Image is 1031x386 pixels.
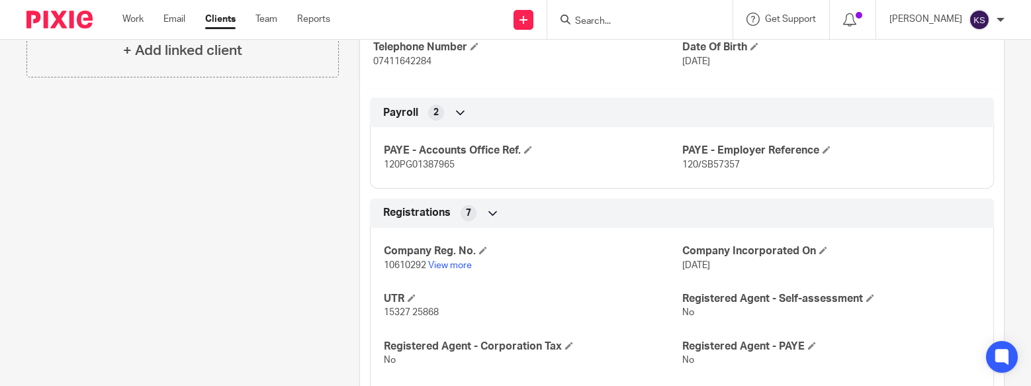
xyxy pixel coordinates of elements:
span: 2 [433,106,439,119]
span: No [384,356,396,365]
h4: UTR [384,292,682,306]
a: Work [122,13,144,26]
h4: Registered Agent - Corporation Tax [384,340,682,354]
h4: PAYE - Employer Reference [682,144,980,158]
h4: Registered Agent - Self-assessment [682,292,980,306]
img: svg%3E [969,9,990,30]
a: Email [163,13,185,26]
h4: Registered Agent - PAYE [682,340,980,354]
h4: + Add linked client [123,40,242,61]
h4: Telephone Number [373,40,682,54]
span: [DATE] [682,57,710,66]
span: 120PG01387965 [384,160,455,169]
span: 7 [466,207,471,220]
span: [DATE] [682,261,710,270]
span: 07411642284 [373,57,431,66]
span: 10610292 [384,261,426,270]
span: Registrations [383,206,451,220]
span: 15327 25868 [384,308,439,317]
span: 120/SB57357 [682,160,740,169]
h4: PAYE - Accounts Office Ref. [384,144,682,158]
span: Get Support [765,15,816,24]
a: Clients [205,13,236,26]
h4: Company Incorporated On [682,244,980,258]
img: Pixie [26,11,93,28]
a: Reports [297,13,330,26]
input: Search [574,16,693,28]
span: No [682,308,694,317]
p: [PERSON_NAME] [889,13,962,26]
span: No [682,356,694,365]
h4: Date Of Birth [682,40,991,54]
a: View more [428,261,472,270]
h4: Company Reg. No. [384,244,682,258]
a: Team [255,13,277,26]
span: Payroll [383,106,418,120]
